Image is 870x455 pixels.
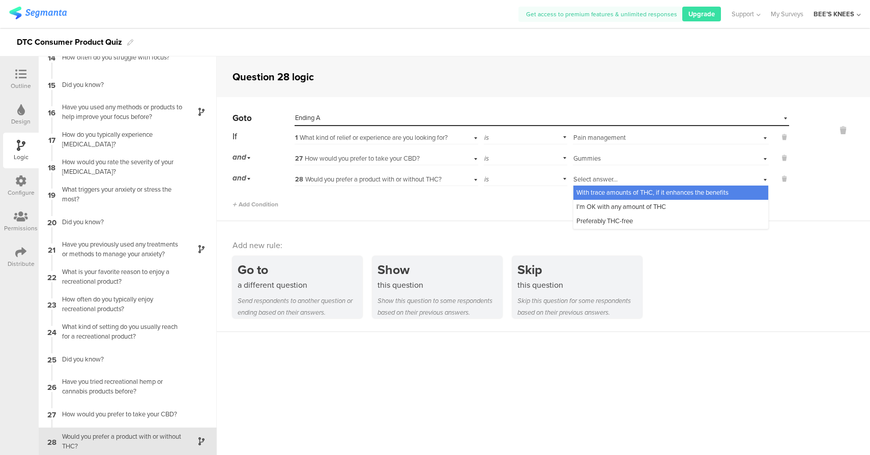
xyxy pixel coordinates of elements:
span: Add Condition [233,200,278,209]
div: Would you prefer a product with or without THC? [295,175,448,184]
div: this question [517,279,642,291]
div: What is your favorite reason to enjoy a recreational product? [56,267,183,286]
span: 17 [48,134,55,145]
div: Have you tried recreational hemp or cannabis products before? [56,377,183,396]
span: Pain management [573,133,626,142]
div: Permissions [4,224,38,233]
span: 21 [48,244,55,255]
div: Add new rule: [233,239,855,251]
span: 27 [295,154,303,163]
div: Show [378,260,502,279]
span: Select answer... [573,174,618,184]
span: and [233,172,246,184]
div: this question [378,279,502,291]
span: Go [233,112,244,125]
span: 26 [47,381,56,392]
span: Support [732,9,754,19]
span: Would you prefer a product with or without THC? [295,174,442,184]
div: DTC Consumer Product Quiz [17,34,122,50]
span: 25 [47,353,56,365]
div: Skip this question for some respondents based on their previous answers. [517,295,642,318]
span: to [244,112,252,125]
div: Would you prefer a product with or without THC? [56,432,183,451]
div: What kind of setting do you usually reach for a recreational product? [56,322,183,341]
div: How would you rate the severity of your [MEDICAL_DATA]? [56,157,183,176]
span: 16 [48,106,55,117]
div: Did you know? [56,217,183,227]
div: Configure [8,188,35,197]
div: How would you prefer to take your CBD? [56,409,183,419]
span: 1 [295,133,298,142]
img: segmanta logo [9,7,67,19]
span: 27 [47,408,56,419]
div: How do you typically experience [MEDICAL_DATA]? [56,130,183,149]
div: Design [11,117,31,126]
div: Show this question to some respondents based on their previous answers. [378,295,502,318]
span: 14 [48,51,55,63]
span: 28 [295,175,303,184]
div: Logic [14,153,28,162]
span: 22 [47,271,56,282]
span: Upgrade [688,9,715,19]
span: and [233,151,246,163]
span: 20 [47,216,56,227]
span: Preferably THC-free [576,216,633,226]
span: 24 [47,326,56,337]
span: is [484,174,489,184]
div: Question 28 logic [233,69,314,84]
span: With trace amounts of THC, if it enhances the benefits [576,188,729,197]
span: Gummies [573,154,601,163]
div: Distribute [8,259,35,268]
div: What triggers your anxiety or stress the most? [56,185,183,204]
span: 15 [48,79,55,90]
span: 19 [48,189,55,200]
div: Did you know? [56,354,183,364]
div: Did you know? [56,80,183,89]
div: Outline [11,81,31,90]
div: If [233,130,294,143]
div: Have you previously used any treatments or methods to manage your anxiety? [56,239,183,259]
div: How often do you typically enjoy recreational products? [56,294,183,314]
span: How would you prefer to take your CBD? [295,154,420,163]
span: is [484,154,489,163]
span: 28 [47,436,56,447]
span: 23 [47,298,56,310]
div: What kind of relief or experience are you looking for? [295,133,448,142]
span: Ending A [295,113,321,123]
div: Send respondents to another question or ending based on their answers. [238,295,362,318]
span: is [484,133,489,142]
div: How would you prefer to take your CBD? [295,154,448,163]
span: I’m OK with any amount of THC [576,202,666,211]
div: BEE’S KNEES [814,9,854,19]
span: Get access to premium features & unlimited responses [526,10,677,19]
div: Skip [517,260,642,279]
span: 18 [48,161,55,172]
div: a different question [238,279,362,291]
div: Go to [238,260,362,279]
div: Have you used any methods or products to help improve your focus before? [56,102,183,122]
div: How often do you struggle with focus? [56,52,183,62]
